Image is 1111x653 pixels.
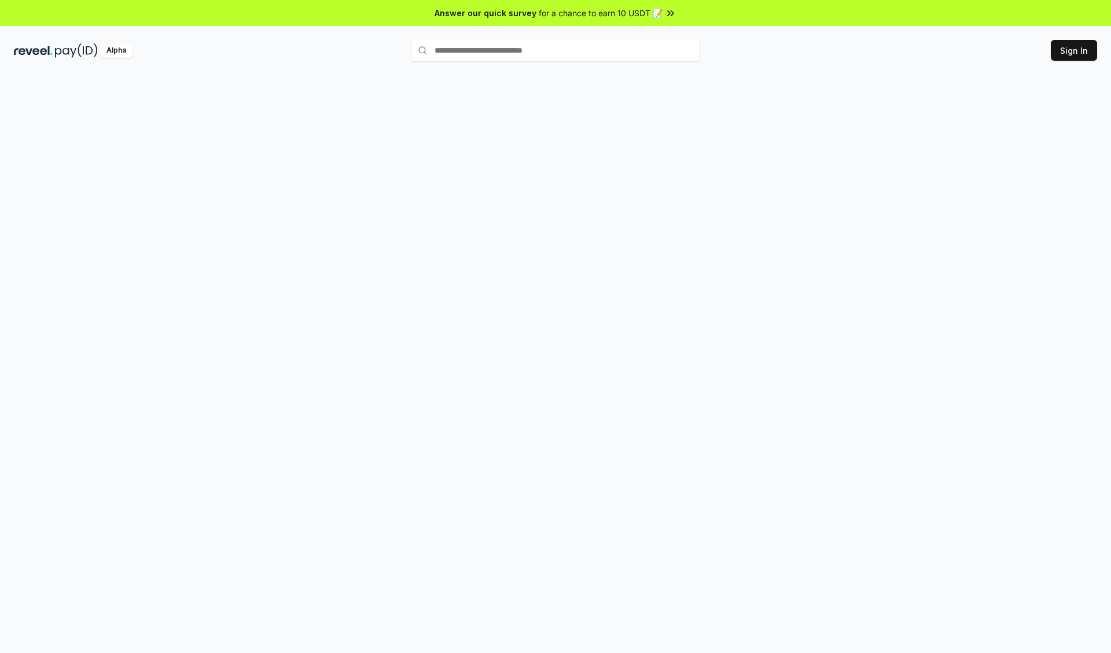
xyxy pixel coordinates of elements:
button: Sign In [1051,40,1097,61]
div: Alpha [100,43,133,58]
span: for a chance to earn 10 USDT 📝 [539,7,663,19]
img: reveel_dark [14,43,53,58]
span: Answer our quick survey [435,7,536,19]
img: pay_id [55,43,98,58]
